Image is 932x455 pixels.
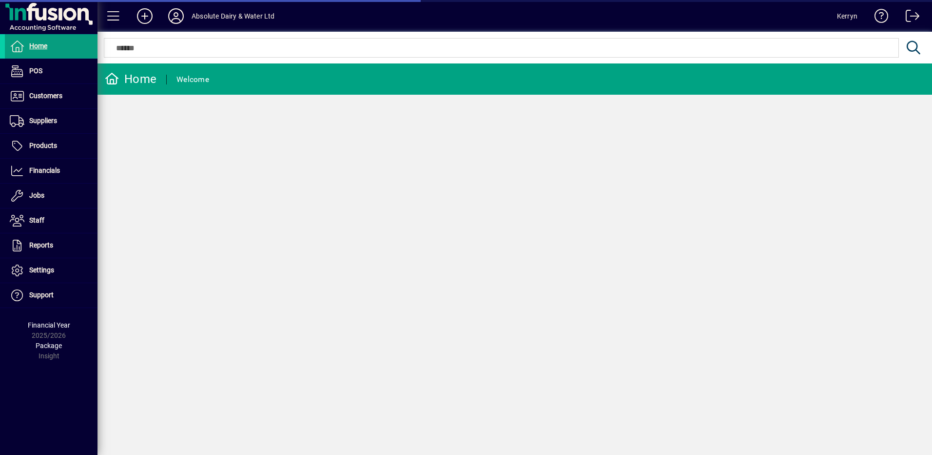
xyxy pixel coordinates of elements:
[5,159,97,183] a: Financials
[29,166,60,174] span: Financials
[898,2,920,34] a: Logout
[5,134,97,158] a: Products
[29,142,57,149] span: Products
[5,109,97,133] a: Suppliers
[105,71,156,87] div: Home
[129,7,160,25] button: Add
[29,117,57,124] span: Suppliers
[5,258,97,283] a: Settings
[29,291,54,299] span: Support
[28,321,70,329] span: Financial Year
[160,7,192,25] button: Profile
[5,59,97,83] a: POS
[5,283,97,308] a: Support
[29,92,62,100] span: Customers
[29,216,44,224] span: Staff
[867,2,889,34] a: Knowledge Base
[5,184,97,208] a: Jobs
[29,191,44,199] span: Jobs
[29,42,47,50] span: Home
[29,241,53,249] span: Reports
[36,342,62,350] span: Package
[29,67,42,75] span: POS
[192,8,275,24] div: Absolute Dairy & Water Ltd
[837,8,857,24] div: Kerryn
[5,233,97,258] a: Reports
[29,266,54,274] span: Settings
[176,72,209,87] div: Welcome
[5,208,97,233] a: Staff
[5,84,97,108] a: Customers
